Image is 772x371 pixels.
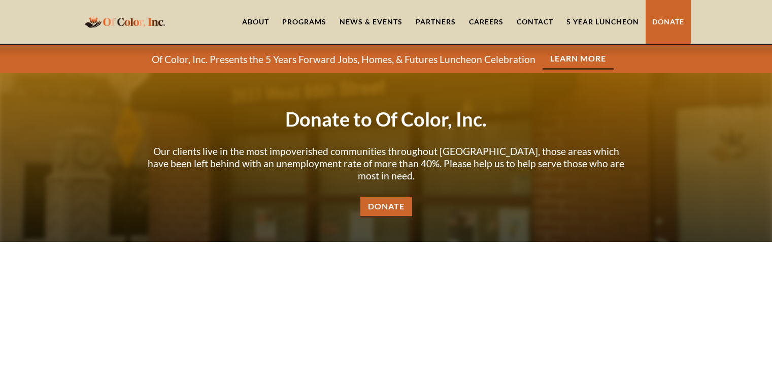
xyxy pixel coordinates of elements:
a: Learn More [543,49,614,70]
strong: Donate to Of Color, Inc. [285,107,487,131]
a: home [82,10,168,34]
div: Programs [282,17,326,27]
a: Donate [360,197,412,218]
p: Of Color, Inc. Presents the 5 Years Forward Jobs, Homes, & Futures Luncheon Celebration [152,53,535,66]
p: Our clients live in the most impoverished communities throughout [GEOGRAPHIC_DATA], those areas w... [148,145,625,182]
